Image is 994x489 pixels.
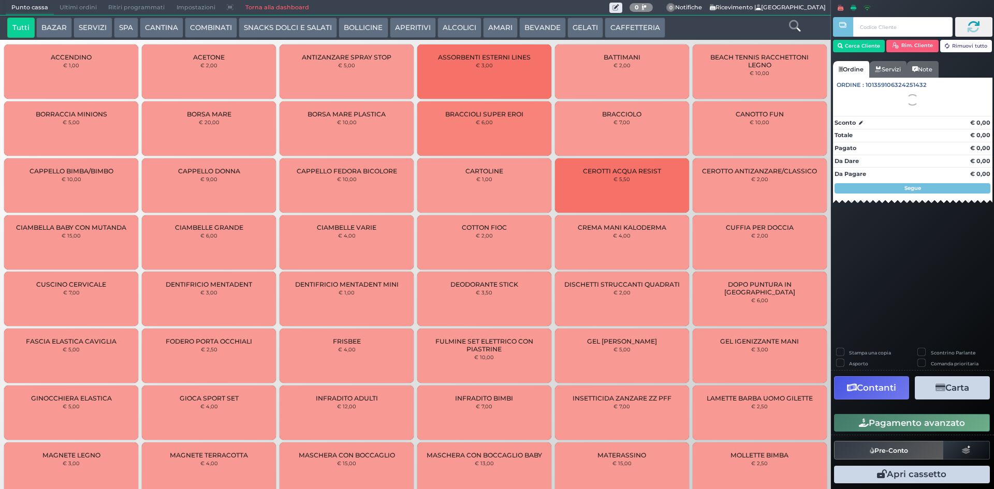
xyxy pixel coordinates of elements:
[308,110,386,118] span: BORSA MARE PLASTICA
[931,349,975,356] label: Scontrino Parlante
[835,144,856,152] strong: Pagato
[915,376,990,399] button: Carta
[462,224,507,231] span: COTTON FIOC
[338,62,355,68] small: € 5,00
[474,354,494,360] small: € 10,00
[835,157,859,165] strong: Da Dare
[63,346,80,352] small: € 5,00
[450,280,518,288] span: DEODORANTE STICK
[63,403,80,409] small: € 5,00
[36,280,106,288] span: CUSCINO CERVICALE
[16,224,126,231] span: CIAMBELLA BABY CON MUTANDA
[339,289,355,295] small: € 1,00
[736,110,784,118] span: CANOTTO FUN
[36,110,107,118] span: BORRACCIA MINIONS
[834,466,990,483] button: Apri cassetto
[166,280,252,288] span: DENTIFRICIO MENTADENT
[613,62,631,68] small: € 2,00
[337,403,356,409] small: € 12,00
[931,360,978,367] label: Comanda prioritaria
[200,62,217,68] small: € 2,00
[63,460,80,466] small: € 3,00
[866,81,927,90] span: 101359106324251432
[970,157,990,165] strong: € 0,00
[175,224,243,231] span: CIAMBELLE GRANDE
[604,53,640,61] span: BATTIMANI
[103,1,170,15] span: Ritiri programmati
[427,451,542,459] span: MASCHERA CON BOCCAGLIO BABY
[613,403,630,409] small: € 7,00
[720,337,799,345] span: GEL IGENIZZANTE MANI
[605,18,665,38] button: CAFFETTERIA
[476,176,492,182] small: € 1,00
[613,232,631,239] small: € 4,00
[6,1,54,15] span: Punto cassa
[337,176,357,182] small: € 10,00
[849,349,891,356] label: Stampa una copia
[519,18,566,38] button: BEVANDE
[612,460,632,466] small: € 15,00
[26,337,116,345] span: FASCIA ELASTICA CAVIGLIA
[337,460,356,466] small: € 15,00
[297,167,397,175] span: CAPPELLO FEDORA BICOLORE
[295,280,399,288] span: DENTIFRICIO MENTADENT MINI
[476,232,493,239] small: € 2,00
[114,18,138,38] button: SPA
[476,289,492,295] small: € 3,50
[333,337,361,345] span: FRISBEE
[302,53,391,61] span: ANTIZANZARE SPRAY STOP
[751,232,768,239] small: € 2,00
[437,18,481,38] button: ALCOLICI
[835,118,856,127] strong: Sconto
[54,1,103,15] span: Ultimi ordini
[751,460,768,466] small: € 2,50
[180,394,239,402] span: GIOCA SPORT SET
[707,394,813,402] span: LAMETTE BARBA UOMO GILETTE
[567,18,603,38] button: GELATI
[578,224,666,231] span: CREMA MANI KALODERMA
[170,451,248,459] span: MAGNETE TERRACOTTA
[940,40,992,52] button: Rimuovi tutto
[970,170,990,177] strong: € 0,00
[51,53,92,61] span: ACCENDINO
[904,185,921,191] strong: Segue
[483,18,518,38] button: AMARI
[317,224,376,231] span: CIAMBELLE VARIE
[837,81,864,90] span: Ordine :
[970,144,990,152] strong: € 0,00
[602,110,641,118] span: BRACCIOLO
[573,394,671,402] span: INSETTICIDA ZANZARE ZZ PFF
[42,451,100,459] span: MAGNETE LEGNO
[7,18,35,38] button: Tutti
[166,337,252,345] span: FODERO PORTA OCCHIALI
[239,1,314,15] a: Torna alla dashboard
[339,18,388,38] button: BOLLICINE
[426,337,543,353] span: FULMINE SET ELETTRICO CON PIASTRINE
[31,394,112,402] span: GINOCCHIERA ELASTICA
[30,167,113,175] span: CAPPELLO BIMBA/BIMBO
[476,403,492,409] small: € 7,00
[702,167,817,175] span: CEROTTO ANTIZANZARE/CLASSICO
[751,403,768,409] small: € 2,50
[613,119,630,125] small: € 7,00
[849,360,868,367] label: Asporto
[834,414,990,432] button: Pagamento avanzato
[63,289,80,295] small: € 7,00
[835,170,866,177] strong: Da Pagare
[338,232,356,239] small: € 4,00
[701,280,817,296] span: DOPO PUNTURA IN [GEOGRAPHIC_DATA]
[200,403,218,409] small: € 4,00
[193,53,225,61] span: ACETONE
[201,346,217,352] small: € 2,50
[445,110,523,118] span: BRACCIOLI SUPER EROI
[613,346,631,352] small: € 5,00
[701,53,817,69] span: BEACH TENNIS RACCHETTONI LEGNO
[907,61,938,78] a: Note
[835,131,853,139] strong: Totale
[178,167,240,175] span: CAPPELLO DONNA
[635,4,639,11] b: 0
[200,232,217,239] small: € 6,00
[171,1,221,15] span: Impostazioni
[36,18,72,38] button: BAZAR
[613,176,630,182] small: € 5,50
